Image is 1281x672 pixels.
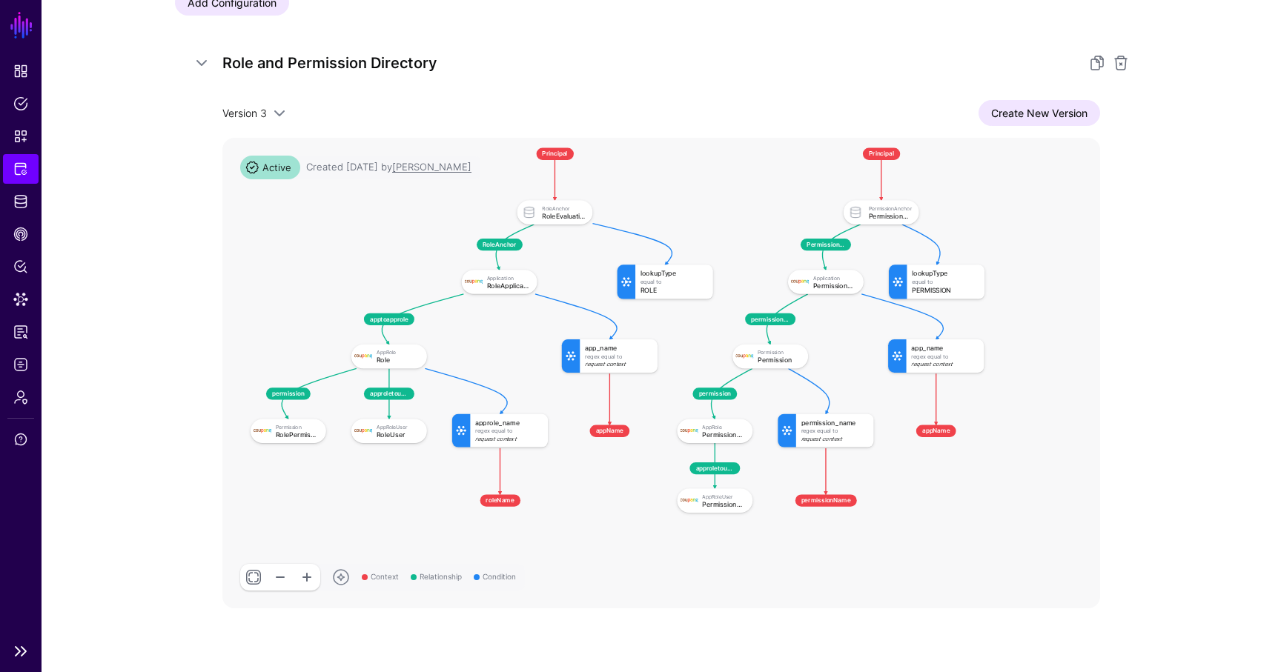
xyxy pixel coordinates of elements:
[487,275,530,281] div: Application
[869,213,912,220] div: PermissionEvaluation
[640,270,708,277] div: lookupType
[480,494,520,506] span: roleName
[692,387,737,399] span: permission
[475,428,543,434] div: Regex Equal To
[912,279,979,285] div: Equal To
[791,273,809,290] img: svg+xml;base64,PHN2ZyBpZD0iTG9nbyIgeG1sbnM9Imh0dHA6Ly93d3cudzMub3JnLzIwMDAvc3ZnIiB3aWR0aD0iMTIxLj...
[13,96,28,111] span: Policies
[3,382,39,412] a: Admin
[3,187,39,216] a: Identity Data Fabric
[276,431,319,439] div: RolePermission
[13,64,28,79] span: Dashboard
[863,148,900,160] span: Principal
[377,350,420,356] div: AppRole
[465,273,483,290] img: svg+xml;base64,PHN2ZyBpZD0iTG9nbyIgeG1sbnM9Imh0dHA6Ly93d3cudzMub3JnLzIwMDAvc3ZnIiB3aWR0aD0iMTIxLj...
[240,156,300,179] span: Active
[702,501,745,508] div: PermissionUser
[3,252,39,282] a: Policy Lens
[590,425,630,437] span: appName
[911,362,979,367] div: Request Context
[912,287,979,294] div: PERMISSION
[364,387,414,399] span: approletouser
[640,279,708,285] div: Equal To
[585,362,652,367] div: Request Context
[13,259,28,274] span: Policy Lens
[13,357,28,372] span: Logs
[13,129,28,144] span: Snippets
[542,205,585,211] div: RoleAnchor
[801,419,869,426] div: permission_name
[735,347,753,365] img: svg+xml;base64,PHN2ZyBpZD0iTG9nbyIgeG1sbnM9Imh0dHA6Ly93d3cudzMub3JnLzIwMDAvc3ZnIiB3aWR0aD0iMTIxLj...
[354,347,372,365] img: svg+xml;base64,PHN2ZyBpZD0iTG9nbyIgeG1sbnM9Imh0dHA6Ly93d3cudzMub3JnLzIwMDAvc3ZnIiB3aWR0aD0iMTIxLj...
[13,194,28,209] span: Identity Data Fabric
[3,89,39,119] a: Policies
[801,436,869,442] div: Request Context
[377,431,420,439] div: RoleUser
[392,161,471,173] app-identifier: [PERSON_NAME]
[475,436,543,442] div: Request Context
[13,390,28,405] span: Admin
[222,51,1070,75] h5: Role and Permission Directory
[3,56,39,86] a: Dashboard
[254,422,271,440] img: svg+xml;base64,PHN2ZyBpZD0iTG9nbyIgeG1sbnM9Imh0dHA6Ly93d3cudzMub3JnLzIwMDAvc3ZnIiB3aWR0aD0iMTIxLj...
[801,428,869,434] div: Regex Equal To
[916,425,956,437] span: appName
[795,494,856,506] span: permissionName
[680,491,698,509] img: svg+xml;base64,PHN2ZyBpZD0iTG9nbyIgeG1sbnM9Imh0dHA6Ly93d3cudzMub3JnLzIwMDAvc3ZnIiB3aWR0aD0iMTIxLj...
[640,287,708,294] div: ROLE
[702,424,745,430] div: AppRole
[3,317,39,347] a: Reports
[3,285,39,314] a: Data Lens
[813,275,856,281] div: Application
[13,325,28,339] span: Reports
[13,162,28,176] span: Protected Systems
[475,419,543,426] div: approle_name
[222,107,267,119] span: Version 3
[912,270,979,277] div: lookupType
[3,350,39,379] a: Logs
[542,213,585,220] div: RoleEvaluation
[813,282,856,289] div: PermissionApplication
[377,424,420,430] div: AppRoleUser
[911,345,979,352] div: app_name
[487,282,530,289] div: RoleApplication
[702,431,745,439] div: PermissionRole
[13,432,28,447] span: Support
[276,424,319,430] div: Permission
[3,154,39,184] a: Protected Systems
[477,239,523,250] span: RoleAnchor
[362,571,399,582] span: Context
[801,239,851,250] span: PermissionAnchor
[354,422,372,440] img: svg+xml;base64,PHN2ZyBpZD0iTG9nbyIgeG1sbnM9Imh0dHA6Ly93d3cudzMub3JnLzIwMDAvc3ZnIiB3aWR0aD0iMTIxLj...
[306,160,471,175] div: Created [DATE] by
[680,422,698,440] img: svg+xml;base64,PHN2ZyBpZD0iTG9nbyIgeG1sbnM9Imh0dHA6Ly93d3cudzMub3JnLzIwMDAvc3ZnIiB3aWR0aD0iMTIxLj...
[3,122,39,151] a: Snippets
[266,387,311,399] span: permission
[13,292,28,307] span: Data Lens
[702,493,745,499] div: AppRoleUser
[585,353,652,359] div: Regex Equal To
[585,345,652,352] div: app_name
[474,571,516,582] span: Condition
[869,205,912,211] div: PermissionAnchor
[13,227,28,242] span: CAEP Hub
[377,356,420,364] div: Role
[758,356,801,364] div: Permission
[911,353,979,359] div: Regex Equal To
[689,462,740,474] span: approletouser
[3,219,39,249] a: CAEP Hub
[536,148,573,160] span: Principal
[411,571,462,582] span: Relationship
[364,313,414,325] span: apptoapprole
[745,313,795,325] span: permissiontoapplication
[758,350,801,356] div: Permission
[9,9,34,41] a: SGNL
[979,100,1100,126] a: Create New Version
